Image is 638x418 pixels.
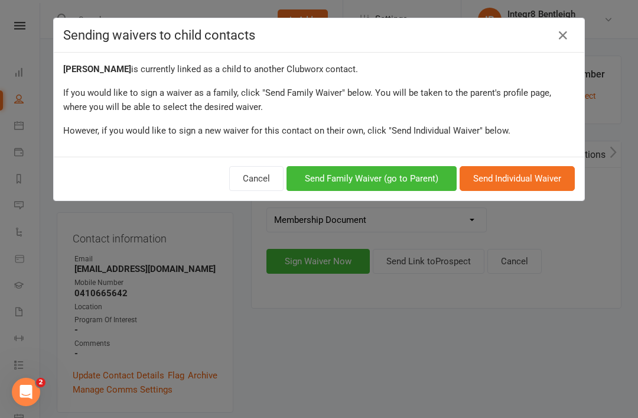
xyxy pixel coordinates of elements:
a: Close [554,26,572,45]
strong: [PERSON_NAME] [63,64,131,74]
div: is currently linked as a child to another Clubworx contact. [63,62,575,76]
h4: Sending waivers to child contacts [63,28,575,43]
div: However, if you would like to sign a new waiver for this contact on their own, click "Send Indivi... [63,124,575,138]
button: Send Family Waiver (go to Parent) [287,166,457,191]
span: 2 [36,378,45,387]
button: Send Individual Waiver [460,166,575,191]
div: If you would like to sign a waiver as a family, click "Send Family Waiver" below. You will be tak... [63,86,575,114]
iframe: Intercom live chat [12,378,40,406]
button: Cancel [229,166,284,191]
